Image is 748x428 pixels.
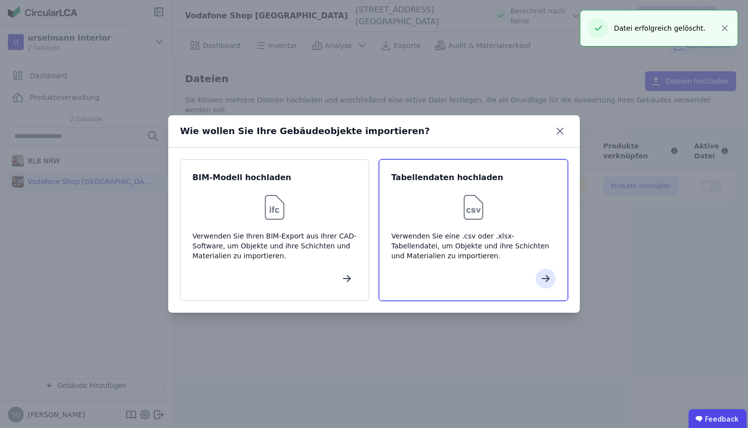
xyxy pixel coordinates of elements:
[192,172,357,184] div: BIM-Modell hochladen
[259,191,290,223] img: svg%3e
[391,231,556,261] div: Verwenden Sie eine .csv oder .xlsx-Tabellendatei, um Objekte und ihre Schichten und Materialien z...
[180,124,430,138] div: Wie wollen Sie Ihre Gebäudeobjekte importieren?
[391,172,556,184] div: Tabellendaten hochladen
[192,231,357,261] div: Verwenden Sie Ihren BIM-Export aus Ihrer CAD-Software, um Objekte und ihre Schichten und Material...
[458,191,489,223] img: svg%3e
